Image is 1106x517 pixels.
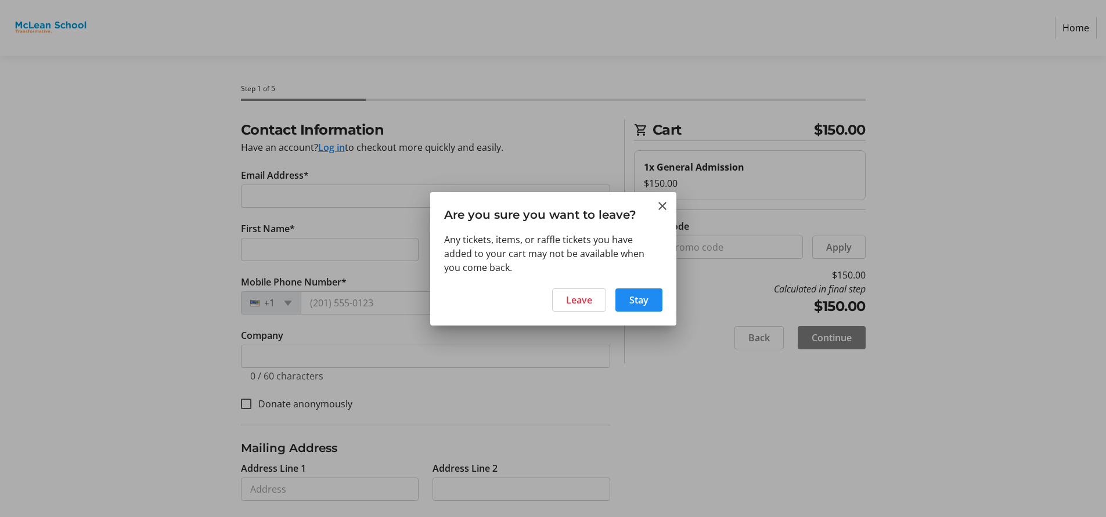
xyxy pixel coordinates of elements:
[430,192,676,232] h3: Are you sure you want to leave?
[566,293,592,307] span: Leave
[552,288,606,312] button: Leave
[629,293,649,307] span: Stay
[615,288,662,312] button: Stay
[655,199,669,213] button: Close
[444,233,662,274] div: Any tickets, items, or raffle tickets you have added to your cart may not be available when you c...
